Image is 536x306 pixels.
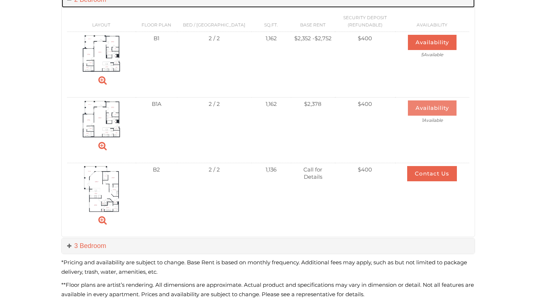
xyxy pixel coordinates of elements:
[395,11,469,32] th: Availability
[177,98,251,129] td: 2 / 2
[82,50,120,57] a: B1
[335,163,395,195] td: $400
[82,100,120,138] img: Suite A Floorplan
[423,117,443,123] span: Available
[61,280,475,299] p: **Floor plans are artist’s rendering. All dimensions are approximate. Actual product and specific...
[136,163,177,195] td: B2
[291,98,335,129] td: $2,378
[98,215,107,226] a: Zoom
[136,11,177,32] th: Floor Plan
[136,98,177,129] td: B1A
[408,35,457,50] button: Availability
[177,32,251,63] td: 2 / 2
[251,32,291,63] td: 1,162
[291,32,335,63] td: $2,352 - $2,752
[251,98,291,129] td: 1,162
[177,163,251,195] td: 2 / 2
[84,185,119,192] a: B2
[335,98,395,129] td: $400
[98,75,107,86] a: Zoom
[251,163,291,195] td: 1,136
[84,166,119,212] img: Suite A Floorplan
[62,238,475,254] a: 3 Bedroom
[264,22,278,28] span: Sq.Ft.
[136,32,177,63] td: B1
[98,140,107,151] a: Zoom
[424,52,443,57] span: Available
[82,115,120,122] a: B1A
[398,52,466,57] span: 5
[61,258,475,277] p: *Pricing and availability are subject to change. Base Rent is based on monthly frequency. Additio...
[67,11,136,32] th: Layout
[398,117,466,123] span: 1
[335,11,395,32] th: Security Deposit (Refundable)
[291,163,335,195] td: Call for Details
[335,32,395,63] td: $400
[408,100,457,116] button: Availability
[291,11,335,32] th: Base Rent
[407,166,457,181] button: Contact Us
[177,11,251,32] th: Bed / [GEOGRAPHIC_DATA]
[82,35,120,72] img: Suite A Floorplan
